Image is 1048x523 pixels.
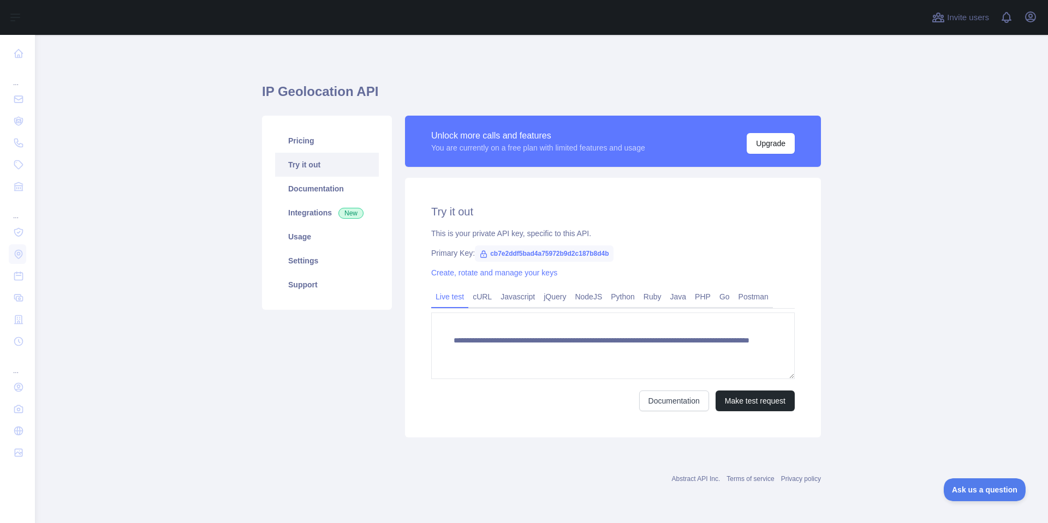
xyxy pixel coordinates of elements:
a: Settings [275,249,379,273]
a: Documentation [275,177,379,201]
a: Postman [734,288,773,305]
a: Usage [275,225,379,249]
span: New [338,208,364,219]
a: Support [275,273,379,297]
a: Create, rotate and manage your keys [431,268,557,277]
div: This is your private API key, specific to this API. [431,228,795,239]
button: Make test request [716,390,795,411]
a: Integrations New [275,201,379,225]
div: ... [9,353,26,375]
a: Abstract API Inc. [672,475,720,483]
div: You are currently on a free plan with limited features and usage [431,142,645,153]
span: cb7e2ddf5bad4a75972b9d2c187b8d4b [475,245,613,262]
div: ... [9,65,26,87]
a: cURL [468,288,496,305]
div: Unlock more calls and features [431,129,645,142]
a: Javascript [496,288,539,305]
div: Primary Key: [431,248,795,259]
a: Documentation [639,390,709,411]
a: Ruby [639,288,666,305]
a: PHP [690,288,715,305]
h2: Try it out [431,204,795,219]
a: Try it out [275,153,379,177]
a: Java [666,288,691,305]
iframe: Toggle Customer Support [944,478,1026,501]
a: Pricing [275,129,379,153]
a: jQuery [539,288,570,305]
a: NodeJS [570,288,606,305]
a: Privacy policy [781,475,821,483]
span: Invite users [947,11,989,24]
a: Terms of service [727,475,774,483]
button: Upgrade [747,133,795,154]
a: Live test [431,288,468,305]
div: ... [9,199,26,220]
a: Go [715,288,734,305]
button: Invite users [930,9,991,26]
h1: IP Geolocation API [262,83,821,109]
a: Python [606,288,639,305]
